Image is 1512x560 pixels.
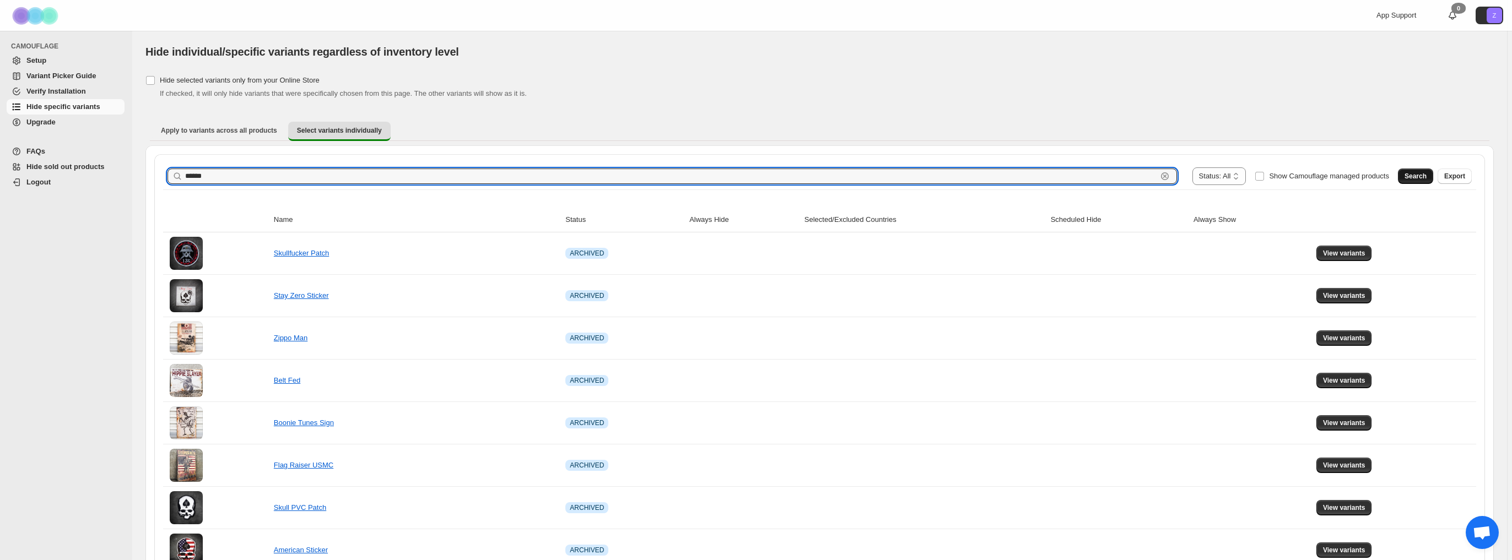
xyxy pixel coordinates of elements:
span: ARCHIVED [570,503,604,512]
th: Name [271,208,563,232]
th: Always Show [1190,208,1313,232]
button: Search [1398,168,1433,184]
th: Always Hide [686,208,801,232]
span: Apply to variants across all products [161,126,277,135]
button: Avatar with initials Z [1476,7,1503,24]
div: 0 [1451,3,1466,14]
span: ARCHIVED [570,249,604,258]
button: View variants [1316,458,1372,473]
a: American Sticker [274,546,328,554]
span: ARCHIVED [570,291,604,300]
button: Export [1438,168,1472,184]
button: View variants [1316,500,1372,515]
span: Logout [26,178,51,186]
span: Hide individual/specific variants regardless of inventory level [145,46,459,58]
span: View variants [1323,376,1365,385]
button: View variants [1316,415,1372,431]
a: Logout [7,175,125,190]
a: Skullfucker Patch [274,249,329,257]
span: ARCHIVED [570,334,604,342]
span: If checked, it will only hide variants that were specifically chosen from this page. The other va... [160,89,527,97]
img: Skull PVC Patch [170,491,203,524]
span: View variants [1323,503,1365,512]
span: Verify Installation [26,87,86,95]
span: Show Camouflage managed products [1269,172,1389,180]
span: FAQs [26,147,45,155]
span: Search [1405,172,1427,181]
span: Upgrade [26,118,56,126]
a: Setup [7,53,125,68]
span: View variants [1323,291,1365,300]
a: Variant Picker Guide [7,68,125,84]
a: Skull PVC Patch [274,503,326,512]
span: View variants [1323,249,1365,258]
img: Stay Zero Sticker [170,279,203,312]
span: Setup [26,56,46,64]
a: Belt Fed [274,376,300,384]
img: Zippo Man [170,322,203,355]
span: Export [1444,172,1465,181]
img: Skullfucker Patch [170,237,203,270]
a: Hide specific variants [7,99,125,115]
button: View variants [1316,373,1372,388]
button: View variants [1316,246,1372,261]
img: Flag Raiser USMC [170,449,203,482]
span: CAMOUFLAGE [11,42,127,51]
span: App Support [1376,11,1416,19]
span: Variant Picker Guide [26,72,96,80]
span: View variants [1323,461,1365,470]
span: ARCHIVED [570,376,604,385]
span: Select variants individually [297,126,382,135]
span: ARCHIVED [570,546,604,554]
span: Avatar with initials Z [1487,8,1502,23]
button: Clear [1159,171,1170,182]
button: Apply to variants across all products [152,122,286,139]
a: 0 [1447,10,1458,21]
button: View variants [1316,330,1372,346]
span: Hide selected variants only from your Online Store [160,76,320,84]
span: ARCHIVED [570,418,604,427]
a: Boonie Tunes Sign [274,418,334,427]
span: ARCHIVED [570,461,604,470]
a: Upgrade [7,115,125,130]
span: View variants [1323,546,1365,554]
span: Hide sold out products [26,162,105,171]
span: View variants [1323,418,1365,427]
span: Hide specific variants [26,102,100,111]
a: Zippo Man [274,334,307,342]
a: FAQs [7,144,125,159]
a: Stay Zero Sticker [274,291,329,300]
a: Verify Installation [7,84,125,99]
button: Select variants individually [288,122,391,141]
text: Z [1493,12,1497,19]
span: View variants [1323,334,1365,342]
a: Hide sold out products [7,159,125,175]
th: Scheduled Hide [1047,208,1190,232]
th: Selected/Excluded Countries [801,208,1047,232]
th: Status [562,208,686,232]
img: Boonie Tunes Sign [170,406,203,439]
a: Open chat [1466,516,1499,549]
img: Camouflage [9,1,64,31]
a: Flag Raiser USMC [274,461,333,469]
img: Belt Fed [170,364,203,397]
button: View variants [1316,542,1372,558]
button: View variants [1316,288,1372,303]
